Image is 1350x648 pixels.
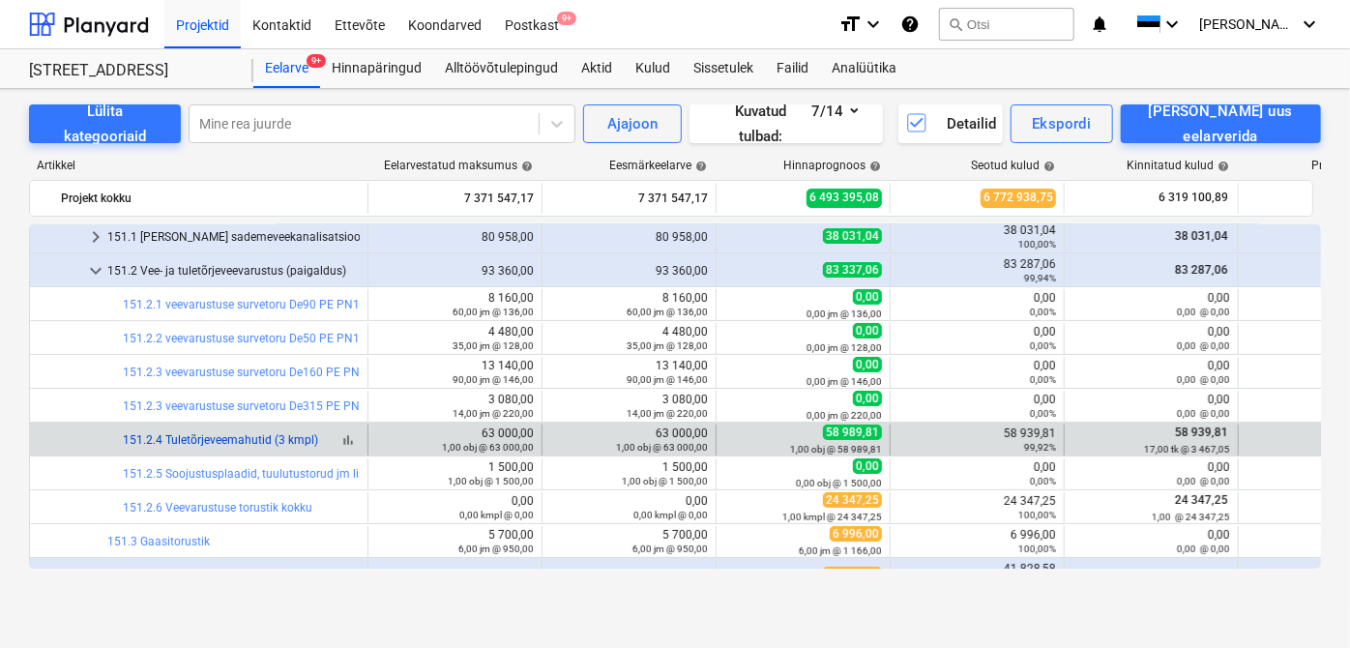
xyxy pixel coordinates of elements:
div: 3 080,00 [550,393,708,420]
a: 151.2.3 veevarustuse survetoru De315 PE PN10 [123,399,373,413]
a: 151.2.4 Tuletõrjeveemahutid (3 kmpl) [123,433,318,447]
div: 83 287,06 [898,257,1056,284]
div: 13 140,00 [550,359,708,386]
div: 93 360,00 [376,264,534,278]
span: 83 337,06 [823,262,882,278]
div: 0,00 [898,291,1056,318]
div: 0,00 [1072,460,1230,487]
div: 7 371 547,17 [550,183,708,214]
span: 6 319 100,89 [1157,190,1230,206]
div: Ekspordi [1032,111,1091,136]
div: 1 500,00 [376,460,534,487]
small: 0,00% [1030,476,1056,486]
a: Kulud [624,49,682,88]
small: 0,00 @ 0,00 [1177,408,1230,419]
span: 6 493 395,08 [807,189,882,207]
div: 63 000,00 [550,427,708,454]
span: 38 031,04 [1173,229,1230,243]
div: 0,00 [898,359,1056,386]
span: 0,00 [853,323,882,339]
div: Eelarve [253,49,320,88]
small: 1,00 obj @ 63 000,00 [442,442,534,453]
span: bar_chart [340,432,356,448]
div: 93 360,00 [550,264,708,278]
small: 99,92% [1024,442,1056,453]
div: 151.1 [PERSON_NAME] sademeveekanalisatsioon (paigaldus) [107,221,360,252]
small: 0,00 jm @ 128,00 [807,342,882,353]
small: 35,00 jm @ 128,00 [627,340,708,351]
span: 58 939,81 [1173,426,1230,439]
div: 0,00 [1072,359,1230,386]
button: Detailid [898,104,1003,143]
div: 0,00 [898,393,1056,420]
small: 1,00 obj @ 1 500,00 [622,476,708,486]
a: Alltöövõtulepingud [433,49,570,88]
a: 151.2.2 veevarustuse survetoru De50 PE PN10 [123,332,367,345]
small: 6,00 jm @ 950,00 [632,544,708,554]
div: Eelarvestatud maksumus [384,159,533,172]
div: 0,00 [1072,528,1230,555]
small: 0,00 jm @ 136,00 [807,309,882,319]
small: 90,00 jm @ 146,00 [627,374,708,385]
div: Seotud kulud [971,159,1055,172]
div: Detailid [905,111,997,136]
i: keyboard_arrow_down [862,13,885,36]
a: 151.2.1 veevarustuse survetoru De90 PE PN10 [123,298,367,311]
span: 0,00 [853,289,882,305]
i: keyboard_arrow_down [1298,13,1321,36]
small: 100,00% [1018,544,1056,554]
div: [STREET_ADDRESS] [29,61,230,81]
small: 6,00 jm @ 950,00 [458,544,534,554]
span: help [1040,161,1055,172]
div: 5 700,00 [376,528,534,555]
div: 0,00 [1072,325,1230,352]
span: 0,00 [853,357,882,372]
div: 41 828,58 [898,562,1056,589]
div: 80 958,00 [550,230,708,244]
small: 1,00 obj @ 63 000,00 [616,442,708,453]
span: keyboard_arrow_down [84,259,107,282]
small: 0,00 @ 0,00 [1177,476,1230,486]
i: keyboard_arrow_down [1160,13,1184,36]
span: 9+ [307,54,326,68]
span: keyboard_arrow_right [84,225,107,249]
button: Otsi [939,8,1074,41]
span: 24 347,25 [823,492,882,508]
div: Kinnitatud kulud [1127,159,1229,172]
div: 151.4 Elektri- ja sidekaablid [107,560,360,591]
span: 0,00 [853,458,882,474]
div: Lülita kategooriaid [52,99,158,150]
button: Ekspordi [1011,104,1112,143]
small: 100,00% [1018,510,1056,520]
small: 35,00 jm @ 128,00 [453,340,534,351]
span: help [866,161,881,172]
span: 83 287,06 [1173,263,1230,277]
button: [PERSON_NAME] uus eelarverida [1121,104,1321,143]
div: Sissetulek [682,49,765,88]
small: 99,94% [1024,273,1056,283]
div: Ajajoon [607,111,658,136]
span: keyboard_arrow_right [84,564,107,587]
div: 0,00 [550,494,708,521]
small: 6,00 jm @ 1 166,00 [799,545,882,556]
a: 151.3 Gaasitorustik [107,535,210,548]
button: Lülita kategooriaid [29,104,181,143]
div: Artikkel [29,159,367,172]
div: 7 371 547,17 [376,183,534,214]
span: 24 347,25 [1173,493,1230,507]
div: 0,00 [898,325,1056,352]
small: 0,00 @ 0,00 [1177,307,1230,317]
div: 5 700,00 [550,528,708,555]
small: 1,00 obj @ 58 989,81 [790,444,882,455]
span: 48 394,50 [823,567,882,582]
a: 151.2.6 Veevarustuse torustik kokku [123,501,312,515]
small: 1,00 kmpl @ 24 347,25 [782,512,882,522]
span: help [517,161,533,172]
span: 0,00 [853,391,882,406]
small: 14,00 jm @ 220,00 [453,408,534,419]
div: 0,00 [898,460,1056,487]
small: 0,00 obj @ 1 500,00 [796,478,882,488]
span: help [691,161,707,172]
